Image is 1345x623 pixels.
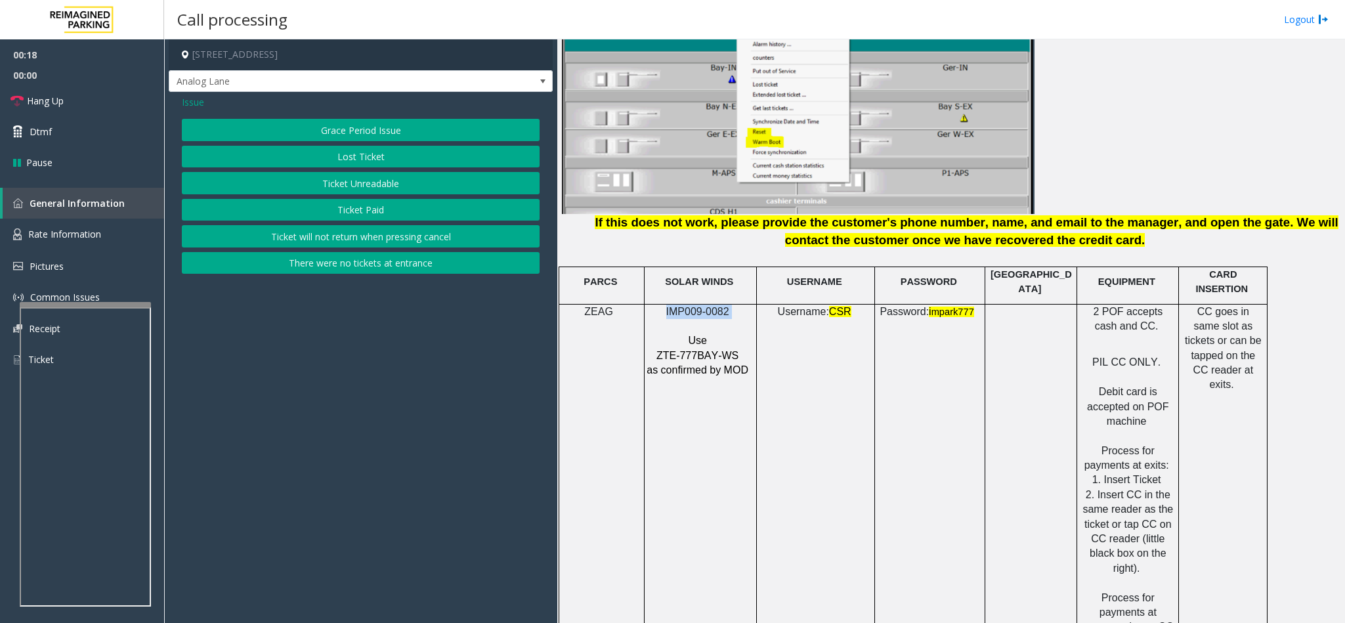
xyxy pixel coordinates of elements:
[13,324,22,333] img: 'icon'
[647,364,748,376] span: as confirmed by MOD
[1195,269,1248,294] span: CARD INSERTION
[778,306,829,317] span: Username:
[30,125,52,139] span: Dtmf
[901,276,957,287] span: PASSWORD
[829,306,851,317] span: CSR
[182,119,540,141] button: Grace Period Issue
[182,252,540,274] button: There were no tickets at entrance
[1318,12,1329,26] img: logout
[584,276,617,287] span: PARCS
[13,354,22,366] img: 'icon'
[26,156,53,169] span: Pause
[1082,489,1173,574] span: 2. Insert CC in the same reader as the ticket or tap CC on CC reader (little black box on the rig...
[27,94,64,108] span: Hang Up
[595,215,1293,229] span: If this does not work, please provide the customer's phone number, name, and email to the manager...
[182,146,540,168] button: Lost Ticket
[1084,445,1169,471] span: Process for payments at exits:
[13,292,24,303] img: 'icon'
[182,95,204,109] span: Issue
[28,228,101,240] span: Rate Information
[785,215,1338,247] span: We will contact the customer once we have recovered the credit card.
[1185,306,1262,391] span: CC goes in same slot as tickets or can be tapped on the CC reader at exits.
[1087,386,1169,427] span: Debit card is accepted on POF machine
[787,276,842,287] span: USERNAME
[1098,276,1155,287] span: EQUIPMENT
[169,39,553,70] h4: [STREET_ADDRESS]
[1092,356,1161,368] span: PIL CC ONLY.
[30,260,64,272] span: Pictures
[30,291,100,303] span: Common Issues
[688,335,706,346] span: Use
[13,262,23,270] img: 'icon'
[991,269,1072,294] span: [GEOGRAPHIC_DATA]
[929,306,931,317] span: i
[13,198,23,208] img: 'icon'
[169,71,476,92] span: Analog Lane
[665,276,733,287] span: SOLAR WINDS
[1092,474,1161,485] span: 1. Insert Ticket
[13,228,22,240] img: 'icon'
[30,197,125,209] span: General Information
[1284,12,1329,26] a: Logout
[3,188,164,219] a: General Information
[931,307,974,317] span: mpark777
[880,306,929,317] span: Password:
[182,172,540,194] button: Ticket Unreadable
[182,225,540,247] button: Ticket will not return when pressing cancel
[666,306,729,317] span: IMP009-0082
[584,306,613,317] span: ZEAG
[656,350,738,361] span: ZTE-777BAY-WS
[182,199,540,221] button: Ticket Paid
[171,3,294,35] h3: Call processing
[1093,306,1163,332] span: 2 POF accepts cash and CC.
